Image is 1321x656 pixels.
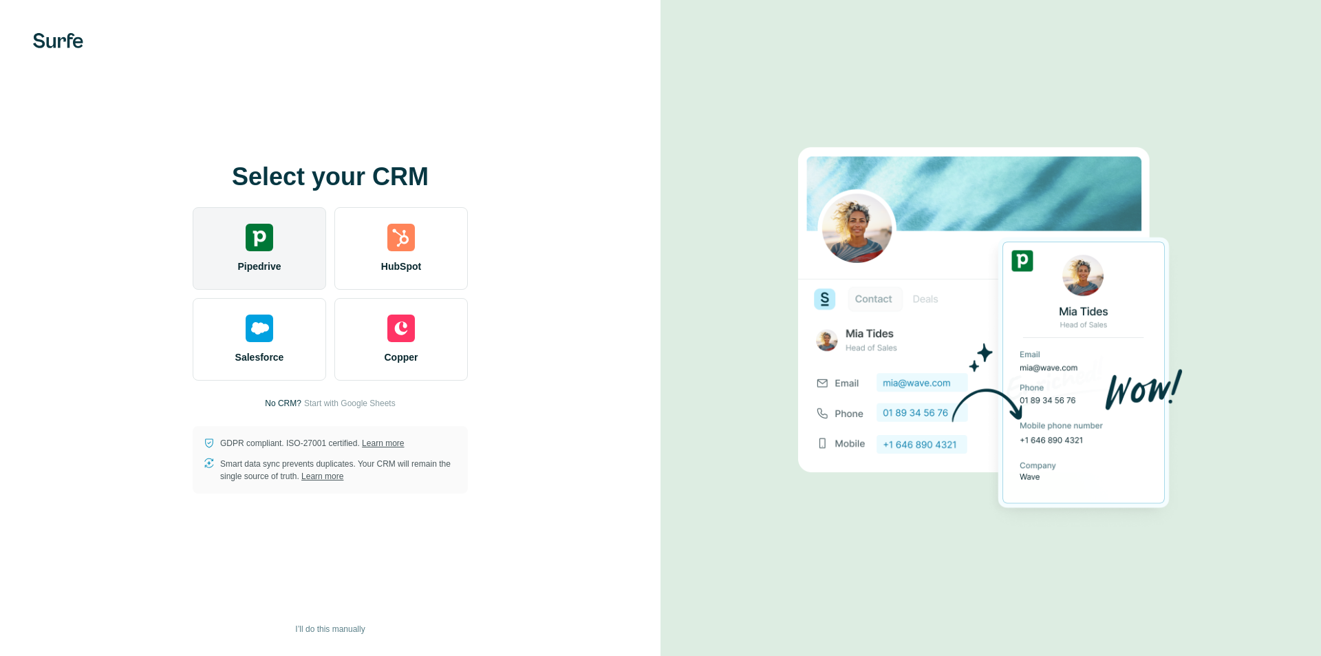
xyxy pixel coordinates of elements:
[362,438,404,448] a: Learn more
[237,260,281,273] span: Pipedrive
[304,397,396,410] button: Start with Google Sheets
[220,437,404,449] p: GDPR compliant. ISO-27001 certified.
[387,315,415,342] img: copper's logo
[295,623,365,635] span: I’ll do this manually
[381,260,421,273] span: HubSpot
[193,163,468,191] h1: Select your CRM
[286,619,374,639] button: I’ll do this manually
[265,397,301,410] p: No CRM?
[246,315,273,342] img: salesforce's logo
[798,124,1183,533] img: PIPEDRIVE image
[33,33,83,48] img: Surfe's logo
[235,350,284,364] span: Salesforce
[385,350,418,364] span: Copper
[301,472,343,481] a: Learn more
[220,458,457,483] p: Smart data sync prevents duplicates. Your CRM will remain the single source of truth.
[246,224,273,251] img: pipedrive's logo
[387,224,415,251] img: hubspot's logo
